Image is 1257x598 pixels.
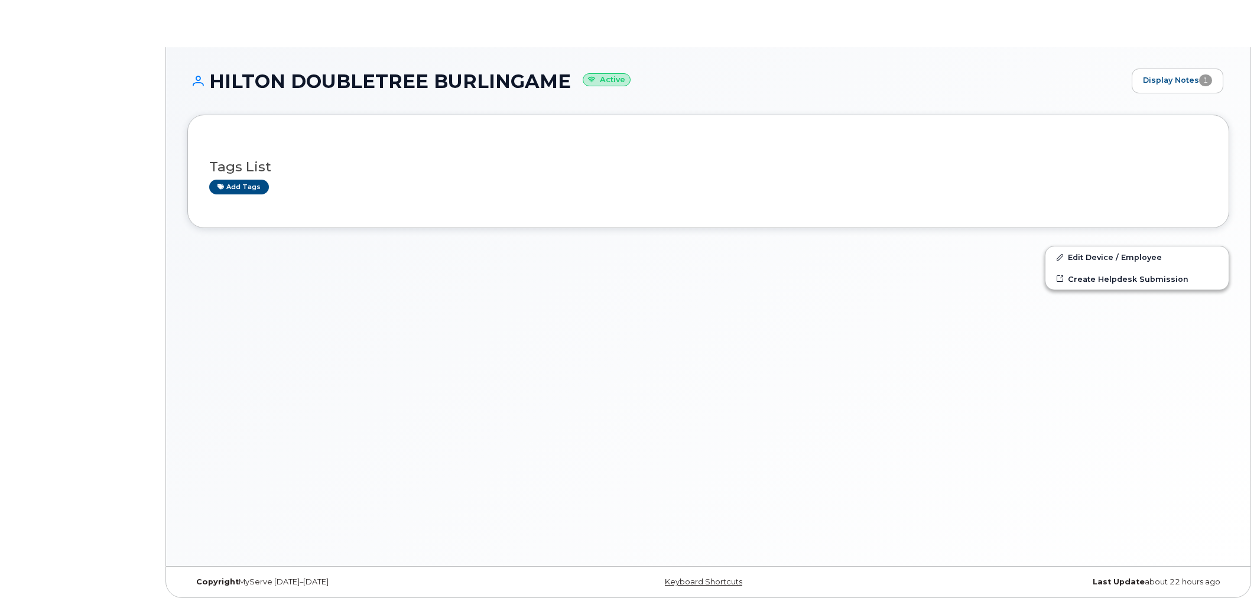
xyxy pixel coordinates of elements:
div: about 22 hours ago [882,577,1229,587]
h1: HILTON DOUBLETREE BURLINGAME [187,71,1126,92]
a: Create Helpdesk Submission [1045,268,1229,290]
a: Display Notes1 [1132,69,1223,93]
a: Keyboard Shortcuts [665,577,742,586]
span: 1 [1199,74,1212,86]
strong: Last Update [1093,577,1145,586]
strong: Copyright [196,577,239,586]
a: Edit Device / Employee [1045,246,1229,268]
div: MyServe [DATE]–[DATE] [187,577,535,587]
a: Add tags [209,180,269,194]
small: Active [583,73,631,87]
h3: Tags List [209,160,1207,174]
